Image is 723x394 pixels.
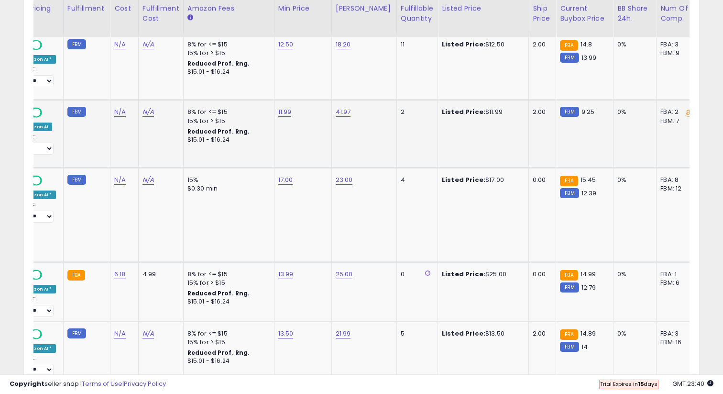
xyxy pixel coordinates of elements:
div: Preset: [19,201,56,223]
div: FBA: 2 [660,108,692,116]
span: OFF [41,109,56,117]
span: OFF [41,270,56,279]
div: BB Share 24h. [617,3,652,23]
div: 8% for <= $15 [187,108,267,116]
div: FBM: 16 [660,338,692,347]
b: Listed Price: [442,175,485,184]
a: N/A [142,107,154,117]
a: 13.99 [278,270,294,279]
strong: Copyright [10,379,44,388]
div: FBM: 7 [660,117,692,125]
a: N/A [114,107,126,117]
div: FBA: 1 [660,270,692,279]
div: $15.01 - $16.24 [187,68,267,76]
a: N/A [114,329,126,338]
b: 15 [638,380,644,388]
div: 4.99 [142,270,176,279]
small: FBM [67,328,86,338]
span: 12.39 [581,189,597,198]
div: 2.00 [533,40,548,49]
div: $15.01 - $16.24 [187,136,267,144]
div: $17.00 [442,176,521,184]
div: FBM: 12 [660,184,692,193]
b: Listed Price: [442,107,485,116]
a: 23.00 [336,175,353,185]
div: FBA: 3 [660,329,692,338]
div: FBM: 9 [660,49,692,57]
div: 2.00 [533,329,548,338]
div: 0% [617,176,649,184]
div: Listed Price [442,3,525,13]
div: Cost [114,3,134,13]
div: $11.99 [442,108,521,116]
a: N/A [114,40,126,49]
div: Ship Price [533,3,552,23]
a: N/A [142,329,154,338]
div: Amazon AI * [19,55,56,64]
b: Listed Price: [442,329,485,338]
span: OFF [41,176,56,184]
b: Listed Price: [442,40,485,49]
div: $15.01 - $16.24 [187,357,267,365]
div: 5 [401,329,430,338]
div: 15% for > $15 [187,279,267,287]
small: FBM [560,342,579,352]
small: Amazon Fees. [187,13,193,22]
a: 13.50 [278,329,294,338]
div: 0% [617,40,649,49]
small: FBA [560,270,578,281]
a: N/A [142,40,154,49]
span: 15.45 [581,175,596,184]
div: 0% [617,108,649,116]
div: 15% for > $15 [187,117,267,125]
small: FBM [67,39,86,49]
a: Terms of Use [82,379,122,388]
a: 12.50 [278,40,294,49]
div: Repricing [19,3,59,13]
span: OFF [41,330,56,338]
div: Min Price [278,3,328,13]
small: FBM [560,282,579,293]
b: Reduced Prof. Rng. [187,59,250,68]
span: 14 [581,342,588,351]
span: 12.79 [581,283,596,292]
a: 18.20 [336,40,351,49]
small: FBA [560,329,578,340]
div: 0% [617,329,649,338]
div: $0.30 min [187,184,267,193]
div: $12.50 [442,40,521,49]
div: Amazon AI * [19,191,56,199]
small: FBM [67,175,86,185]
div: Fulfillment Cost [142,3,179,23]
div: 0.00 [533,270,548,279]
small: FBM [560,53,579,63]
small: FBM [67,107,86,117]
small: FBA [560,176,578,186]
a: 11.99 [278,107,292,117]
a: N/A [114,175,126,185]
div: 11 [401,40,430,49]
div: 0% [617,270,649,279]
a: 25.00 [336,270,353,279]
span: 14.8 [581,40,592,49]
span: 14.99 [581,270,596,279]
div: 15% [187,176,267,184]
div: 8% for <= $15 [187,270,267,279]
div: Amazon AI * [19,344,56,353]
div: FBA: 8 [660,176,692,184]
div: Amazon AI * [19,285,56,293]
div: 0 [401,270,430,279]
div: FBA: 3 [660,40,692,49]
a: 17.00 [278,175,293,185]
small: FBA [67,270,85,281]
div: FBM: 6 [660,279,692,287]
div: $15.01 - $16.24 [187,298,267,306]
div: Preset: [19,66,56,87]
div: 2 [401,108,430,116]
b: Reduced Prof. Rng. [187,349,250,357]
span: 13.99 [581,53,597,62]
div: 15% for > $15 [187,49,267,57]
small: FBM [560,107,579,117]
div: 15% for > $15 [187,338,267,347]
a: N/A [142,175,154,185]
